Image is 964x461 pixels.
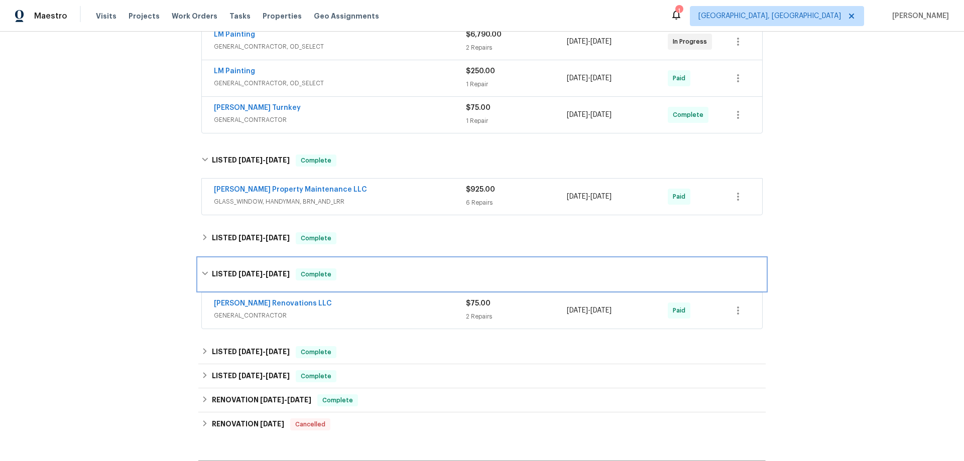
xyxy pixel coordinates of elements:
span: Paid [673,192,689,202]
span: Complete [297,156,335,166]
span: - [567,192,612,202]
span: [DATE] [238,234,263,241]
span: - [567,305,612,316]
span: Complete [318,395,357,405]
span: Tasks [229,13,251,20]
span: [DATE] [238,270,263,277]
span: [PERSON_NAME] [888,11,949,21]
span: [DATE] [567,193,588,200]
span: In Progress [673,37,711,47]
span: - [260,396,311,403]
span: Work Orders [172,11,217,21]
span: GENERAL_CONTRACTOR [214,311,466,321]
span: Properties [263,11,302,21]
span: [DATE] [590,193,612,200]
span: GENERAL_CONTRACTOR, OD_SELECT [214,78,466,88]
span: Complete [297,371,335,381]
span: [DATE] [590,75,612,82]
h6: LISTED [212,232,290,244]
span: [DATE] [260,396,284,403]
a: [PERSON_NAME] Property Maintenance LLC [214,186,367,193]
h6: LISTED [212,346,290,358]
div: RENOVATION [DATE]-[DATE]Complete [198,388,766,412]
div: 2 Repairs [466,312,567,322]
span: [DATE] [260,420,284,427]
span: - [238,234,290,241]
span: [DATE] [590,111,612,118]
span: Projects [129,11,160,21]
span: GENERAL_CONTRACTOR, OD_SELECT [214,42,466,52]
span: $6,790.00 [466,31,502,38]
span: $75.00 [466,104,491,111]
span: - [238,348,290,355]
span: $75.00 [466,300,491,307]
a: LM Painting [214,31,255,38]
span: [DATE] [238,157,263,164]
span: - [567,110,612,120]
span: [DATE] [567,111,588,118]
span: [DATE] [266,348,290,355]
div: LISTED [DATE]-[DATE]Complete [198,364,766,388]
span: Complete [297,347,335,357]
span: [DATE] [567,38,588,45]
a: [PERSON_NAME] Renovations LLC [214,300,332,307]
span: [DATE] [238,348,263,355]
span: GLASS_WINDOW, HANDYMAN, BRN_AND_LRR [214,197,466,207]
h6: RENOVATION [212,394,311,406]
h6: LISTED [212,370,290,382]
span: Geo Assignments [314,11,379,21]
span: Maestro [34,11,67,21]
span: Complete [297,233,335,243]
div: 1 Repair [466,79,567,89]
span: Visits [96,11,116,21]
div: 6 Repairs [466,198,567,208]
div: 1 Repair [466,116,567,126]
span: $250.00 [466,68,495,75]
div: 1 [675,6,682,16]
span: [DATE] [567,307,588,314]
span: Complete [297,269,335,279]
a: LM Painting [214,68,255,75]
span: Paid [673,305,689,316]
span: Cancelled [291,419,329,429]
div: RENOVATION [DATE]Cancelled [198,412,766,436]
span: $925.00 [466,186,495,193]
span: - [567,73,612,83]
div: LISTED [DATE]-[DATE]Complete [198,226,766,250]
h6: LISTED [212,268,290,280]
a: [PERSON_NAME] Turnkey [214,104,301,111]
span: [DATE] [266,234,290,241]
span: [DATE] [567,75,588,82]
span: - [567,37,612,47]
div: LISTED [DATE]-[DATE]Complete [198,144,766,177]
div: LISTED [DATE]-[DATE]Complete [198,340,766,364]
span: Paid [673,73,689,83]
span: [DATE] [590,38,612,45]
span: GENERAL_CONTRACTOR [214,115,466,125]
span: - [238,372,290,379]
span: Complete [673,110,707,120]
span: [DATE] [590,307,612,314]
span: - [238,157,290,164]
span: [DATE] [266,157,290,164]
span: [DATE] [287,396,311,403]
span: - [238,270,290,277]
div: 2 Repairs [466,43,567,53]
span: [DATE] [266,372,290,379]
h6: RENOVATION [212,418,284,430]
h6: LISTED [212,155,290,167]
span: [GEOGRAPHIC_DATA], [GEOGRAPHIC_DATA] [698,11,841,21]
span: [DATE] [266,270,290,277]
div: LISTED [DATE]-[DATE]Complete [198,258,766,290]
span: [DATE] [238,372,263,379]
